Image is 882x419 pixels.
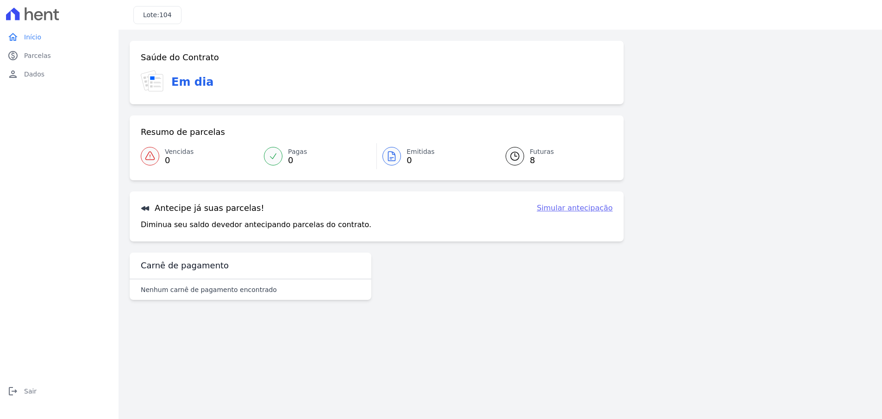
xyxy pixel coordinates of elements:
a: Simular antecipação [537,203,613,214]
span: 0 [165,157,194,164]
span: Emitidas [407,147,435,157]
a: Vencidas 0 [141,143,258,169]
i: home [7,32,19,43]
span: 0 [288,157,307,164]
a: paidParcelas [4,46,115,65]
a: personDados [4,65,115,83]
a: logoutSair [4,382,115,400]
h3: Em dia [171,74,213,90]
span: Pagas [288,147,307,157]
span: Futuras [530,147,554,157]
span: Vencidas [165,147,194,157]
a: Pagas 0 [258,143,376,169]
i: person [7,69,19,80]
h3: Saúde do Contrato [141,52,219,63]
p: Nenhum carnê de pagamento encontrado [141,285,277,294]
span: 0 [407,157,435,164]
i: logout [7,386,19,397]
span: Parcelas [24,51,51,60]
h3: Lote: [143,10,172,20]
h3: Carnê de pagamento [141,260,229,271]
span: Sair [24,387,37,396]
span: Dados [24,70,44,79]
h3: Antecipe já suas parcelas! [141,203,264,214]
a: Futuras 8 [494,143,613,169]
a: homeInício [4,28,115,46]
i: paid [7,50,19,61]
p: Diminua seu saldo devedor antecipando parcelas do contrato. [141,219,371,230]
span: Início [24,32,41,42]
a: Emitidas 0 [377,143,494,169]
span: 8 [530,157,554,164]
span: 104 [159,11,172,19]
h3: Resumo de parcelas [141,127,225,138]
